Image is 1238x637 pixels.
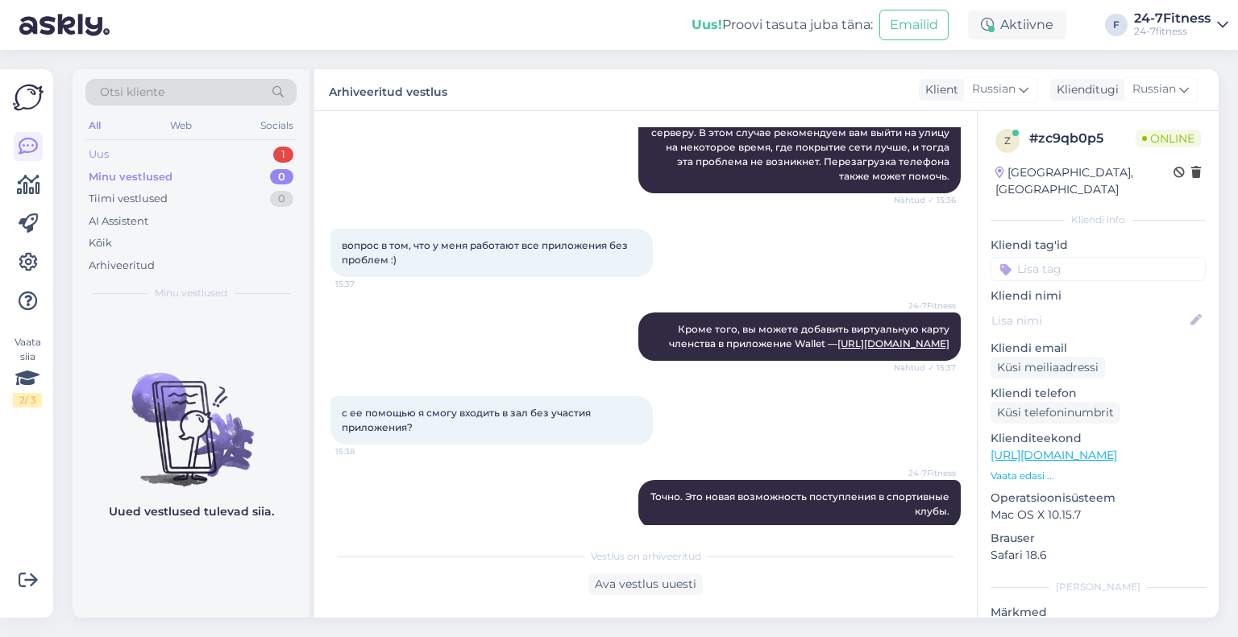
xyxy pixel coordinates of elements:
[335,278,396,290] span: 15:37
[669,323,952,350] span: Кроме того, вы можете добавить виртуальную карту членства в приложение Wallet —
[895,467,956,479] span: 24-7Fitness
[991,604,1206,621] p: Märkmed
[270,191,293,207] div: 0
[73,344,309,489] img: No chats
[895,300,956,312] span: 24-7Fitness
[329,79,447,101] label: Arhiveeritud vestlus
[991,469,1206,483] p: Vaata edasi ...
[991,213,1206,227] div: Kliendi info
[13,82,44,113] img: Askly Logo
[972,81,1016,98] span: Russian
[1136,130,1201,147] span: Online
[1134,25,1211,38] div: 24-7fitness
[89,258,155,274] div: Arhiveeritud
[991,287,1206,304] p: Kliendi nimi
[1004,134,1011,147] span: z
[692,17,722,32] b: Uus!
[1134,12,1228,38] a: 24-7Fitness24-7fitness
[89,191,168,207] div: Tiimi vestlused
[991,580,1206,594] div: [PERSON_NAME]
[155,286,227,300] span: Minu vestlused
[89,213,148,230] div: AI Assistent
[89,147,109,163] div: Uus
[991,312,1187,329] input: Lisa nimi
[273,147,293,163] div: 1
[894,362,956,374] span: Nähtud ✓ 15:37
[650,490,952,517] span: Точно. Это новая возможность поступления в спортивные клубы.
[167,115,195,136] div: Web
[991,448,1117,462] a: [URL][DOMAIN_NAME]
[991,547,1206,564] p: Safari 18.6
[991,340,1206,357] p: Kliendi email
[692,15,873,35] div: Proovi tasuta juba täna:
[894,194,956,206] span: Nähtud ✓ 15:36
[837,337,949,350] a: [URL][DOMAIN_NAME]
[1029,129,1136,148] div: # zc9qb0p5
[1105,14,1128,36] div: F
[991,530,1206,547] p: Brauser
[257,115,297,136] div: Socials
[991,237,1206,254] p: Kliendi tag'id
[270,169,293,185] div: 0
[109,503,274,520] p: Uued vestlused tulevad siia.
[342,239,630,266] span: вопрос в том, что у меня работают все приложения без проблем :)
[991,357,1105,378] div: Küsi meiliaadressi
[89,169,172,185] div: Minu vestlused
[13,393,42,407] div: 2 / 3
[591,549,701,564] span: Vestlus on arhiveeritud
[991,257,1206,281] input: Lisa tag
[991,385,1206,402] p: Kliendi telefon
[968,10,1066,39] div: Aktiivne
[1050,81,1119,98] div: Klienditugi
[991,507,1206,523] p: Mac OS X 10.15.7
[89,235,112,251] div: Kõik
[342,407,593,433] span: с ее помощью я смогу входить в зал без участия приложения?
[919,81,958,98] div: Klient
[100,84,164,101] span: Otsi kliente
[85,115,104,136] div: All
[588,573,703,595] div: Ava vestlus uuesti
[995,164,1174,198] div: [GEOGRAPHIC_DATA], [GEOGRAPHIC_DATA]
[991,402,1120,424] div: Küsi telefoninumbrit
[991,430,1206,447] p: Klienditeekond
[13,335,42,407] div: Vaata siia
[1134,12,1211,25] div: 24-7Fitness
[879,10,949,40] button: Emailid
[335,445,396,457] span: 15:38
[991,490,1206,507] p: Operatsioonisüsteem
[1132,81,1176,98] span: Russian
